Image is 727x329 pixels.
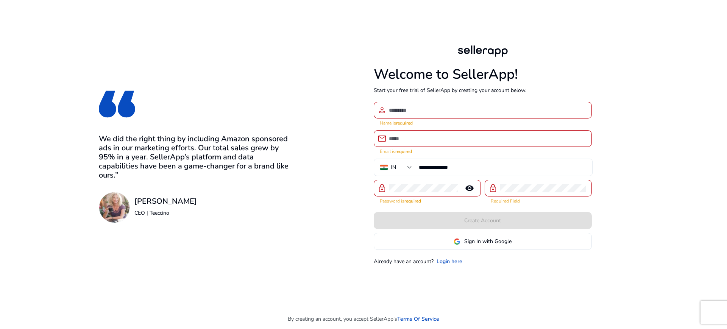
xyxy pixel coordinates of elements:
div: IN [391,163,396,172]
h3: We did the right thing by including Amazon sponsored ads in our marketing efforts. Our total sale... [99,134,293,180]
span: person [378,106,387,115]
mat-error: Required Field [491,196,586,204]
p: Already have an account? [374,257,434,265]
mat-error: Password is [380,196,475,204]
span: Sign In with Google [464,237,512,245]
p: CEO | Teeccino [134,209,197,217]
strong: required [396,120,413,126]
mat-error: Email is [380,147,586,155]
span: lock [488,184,498,193]
h1: Welcome to SellerApp! [374,66,592,83]
strong: required [395,148,412,154]
img: google-logo.svg [454,238,460,245]
p: Start your free trial of SellerApp by creating your account below. [374,86,592,94]
h3: [PERSON_NAME] [134,197,197,206]
span: email [378,134,387,143]
strong: required [404,198,421,204]
span: lock [378,184,387,193]
mat-error: Name is [380,119,586,126]
mat-icon: remove_red_eye [460,184,479,193]
a: Login here [437,257,462,265]
a: Terms Of Service [397,315,439,323]
button: Sign In with Google [374,233,592,250]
